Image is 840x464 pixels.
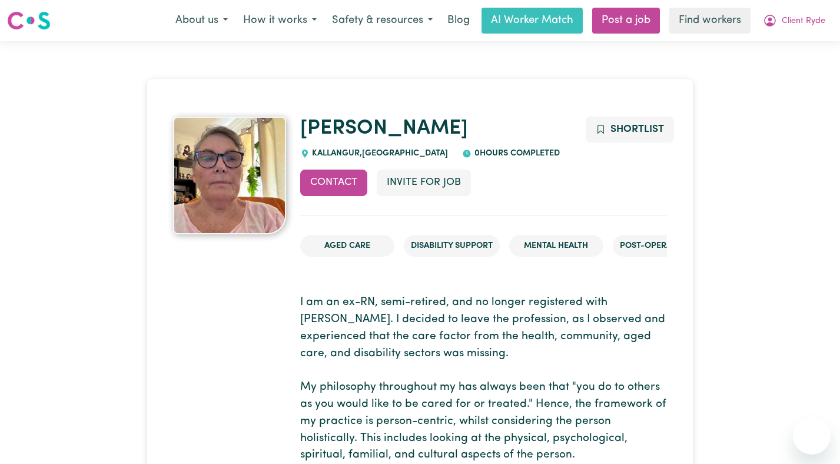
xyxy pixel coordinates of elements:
[509,235,603,257] li: Mental Health
[324,8,440,33] button: Safety & resources
[782,15,825,28] span: Client Ryde
[440,8,477,34] a: Blog
[592,8,660,34] a: Post a job
[235,8,324,33] button: How it works
[793,417,831,455] iframe: Button to launch messaging window
[168,8,235,33] button: About us
[300,235,394,257] li: Aged Care
[472,149,560,158] span: 0 hours completed
[7,7,51,34] a: Careseekers logo
[482,8,583,34] a: AI Worker Match
[300,118,468,139] a: [PERSON_NAME]
[755,8,833,33] button: My Account
[173,117,286,234] img: Sharon
[586,117,675,142] button: Add to shortlist
[300,170,367,195] button: Contact
[613,235,718,257] li: Post-operative care
[404,235,500,257] li: Disability Support
[610,124,664,134] span: Shortlist
[377,170,471,195] button: Invite for Job
[669,8,751,34] a: Find workers
[7,10,51,31] img: Careseekers logo
[173,117,286,234] a: Sharon's profile picture'
[310,149,449,158] span: KALLANGUR , [GEOGRAPHIC_DATA]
